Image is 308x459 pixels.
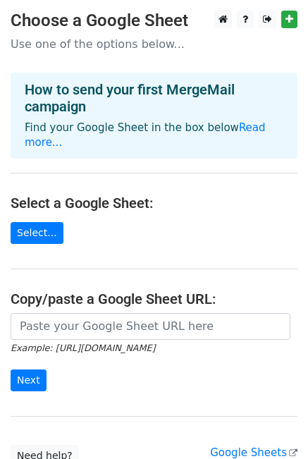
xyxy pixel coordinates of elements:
input: Paste your Google Sheet URL here [11,313,290,340]
small: Example: [URL][DOMAIN_NAME] [11,343,155,353]
p: Use one of the options below... [11,37,297,51]
h4: Copy/paste a Google Sheet URL: [11,290,297,307]
a: Google Sheets [210,446,297,459]
a: Read more... [25,121,266,149]
a: Select... [11,222,63,244]
h4: How to send your first MergeMail campaign [25,81,283,115]
h4: Select a Google Sheet: [11,195,297,212]
input: Next [11,369,47,391]
h3: Choose a Google Sheet [11,11,297,31]
p: Find your Google Sheet in the box below [25,121,283,150]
